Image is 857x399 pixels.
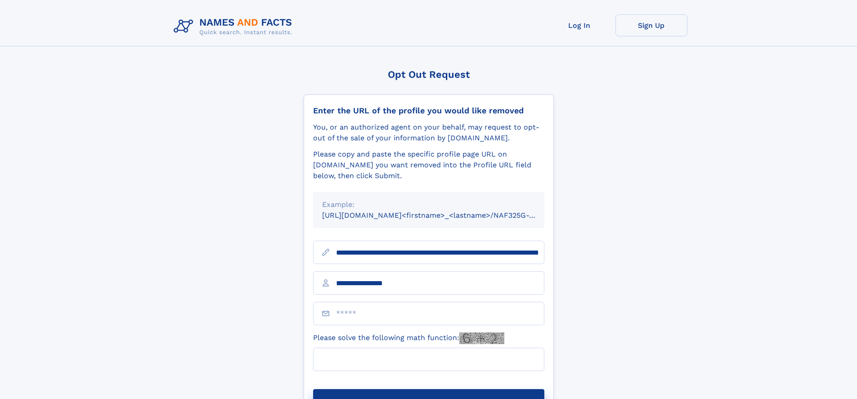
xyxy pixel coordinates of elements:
div: Enter the URL of the profile you would like removed [313,106,544,116]
div: Example: [322,199,535,210]
div: You, or an authorized agent on your behalf, may request to opt-out of the sale of your informatio... [313,122,544,143]
a: Log In [543,14,615,36]
label: Please solve the following math function: [313,332,504,344]
div: Please copy and paste the specific profile page URL on [DOMAIN_NAME] you want removed into the Pr... [313,149,544,181]
a: Sign Up [615,14,687,36]
small: [URL][DOMAIN_NAME]<firstname>_<lastname>/NAF325G-xxxxxxxx [322,211,561,220]
div: Opt Out Request [304,69,554,80]
img: Logo Names and Facts [170,14,300,39]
